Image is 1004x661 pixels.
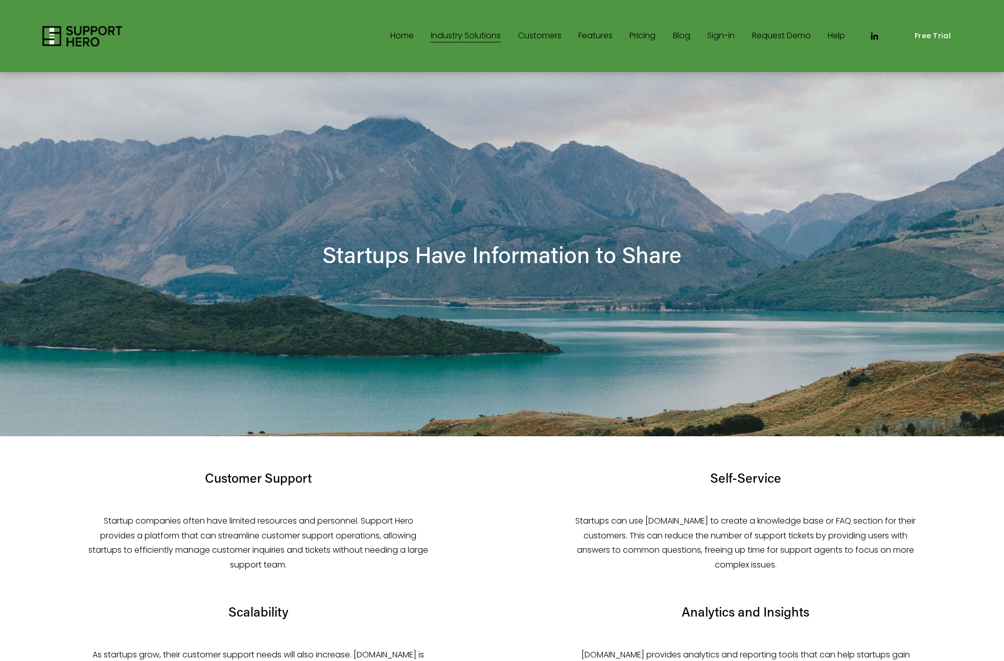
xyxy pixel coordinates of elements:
[828,28,845,44] a: Help
[707,28,735,44] a: Sign-in
[574,469,917,486] h2: Self-Service
[903,24,962,48] a: Free Trial
[578,28,613,44] a: Features
[87,603,430,620] h2: Scalability
[390,28,414,44] a: Home
[431,28,501,44] a: folder dropdown
[87,469,430,486] h2: Customer Support
[869,31,879,41] a: LinkedIn
[87,514,430,573] p: Startup companies often have limited resources and personnel. Support Hero provides a platform th...
[574,603,917,620] h2: Analytics and Insights
[629,28,656,44] a: Pricing
[157,240,847,269] h2: Startups Have Information to Share
[752,28,811,44] a: Request Demo
[574,514,917,573] p: Startups can use [DOMAIN_NAME] to create a knowledge base or FAQ section for their customers. Thi...
[673,28,690,44] a: Blog
[518,28,562,44] a: Customers
[42,26,123,46] img: Support Hero
[431,29,501,43] span: Industry Solutions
